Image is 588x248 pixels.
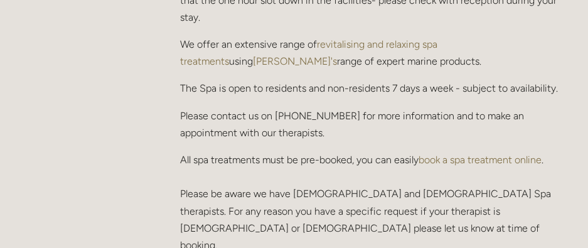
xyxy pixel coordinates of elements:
[253,55,337,67] a: [PERSON_NAME]'s
[180,36,568,70] p: We offer an extensive range of using range of expert marine products.
[180,80,568,97] p: The Spa is open to residents and non-residents 7 days a week - subject to availability.
[180,107,568,141] p: Please contact us on [PHONE_NUMBER] for more information and to make an appointment with our ther...
[419,154,542,166] a: book a spa treatment online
